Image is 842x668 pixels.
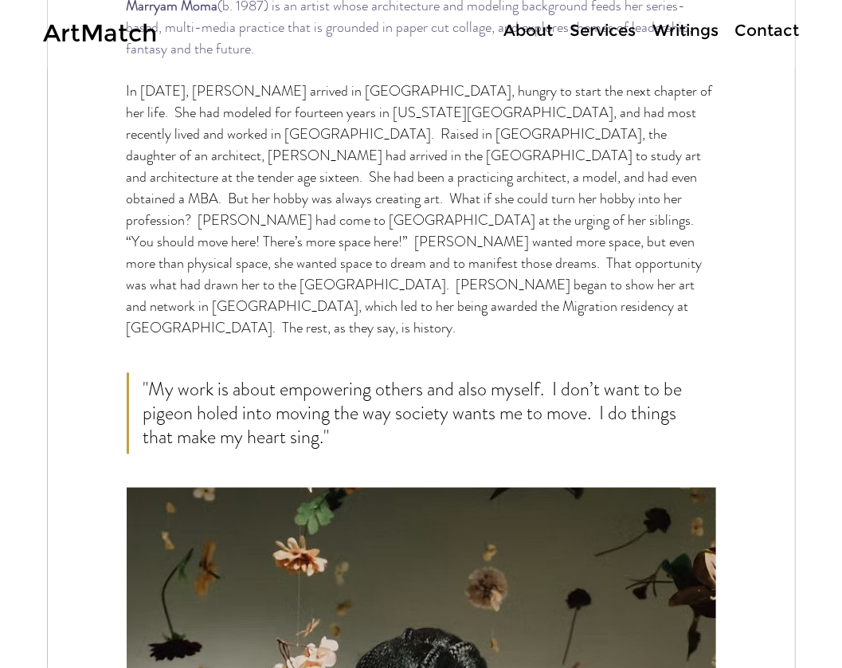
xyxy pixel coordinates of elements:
a: Contact [727,19,807,42]
span: " [143,376,149,403]
span: In [DATE], [PERSON_NAME] arrived in [GEOGRAPHIC_DATA], hungry to start the next chapter of her li... [127,81,716,339]
a: ArtMatch [44,18,158,48]
span: " [324,424,330,451]
p: Services [562,19,644,42]
nav: Site [445,19,807,42]
p: Contact [727,19,808,42]
span: My work is about empowering others and also myself. I don’t want to be pigeon holed into moving t... [143,376,687,451]
a: Writings [644,19,727,42]
a: Services [562,19,644,42]
a: About [495,19,562,42]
